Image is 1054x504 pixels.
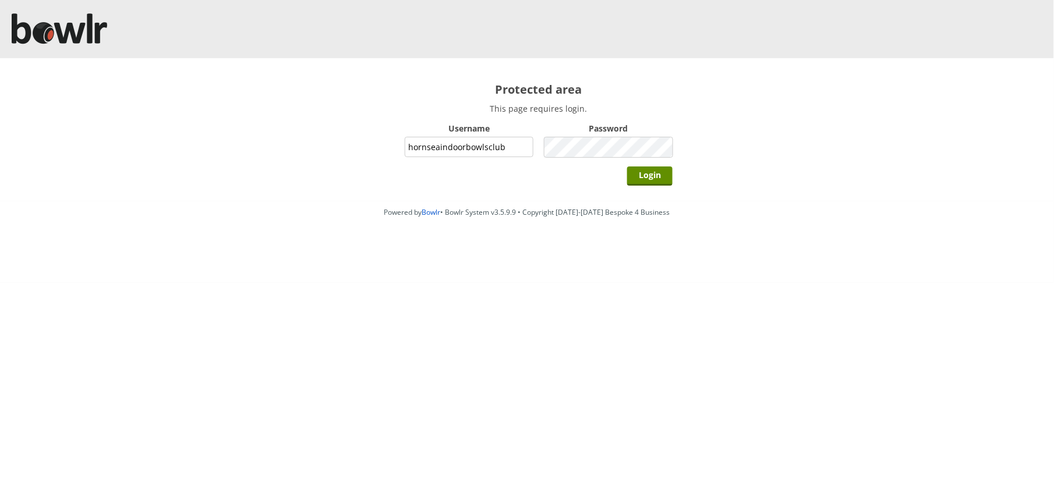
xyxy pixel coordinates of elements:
input: Login [627,166,673,186]
span: Powered by • Bowlr System v3.5.9.9 • Copyright [DATE]-[DATE] Bespoke 4 Business [384,207,670,217]
p: This page requires login. [405,103,673,114]
h2: Protected area [405,81,673,97]
a: Bowlr [422,207,441,217]
label: Password [544,123,673,134]
label: Username [405,123,533,134]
